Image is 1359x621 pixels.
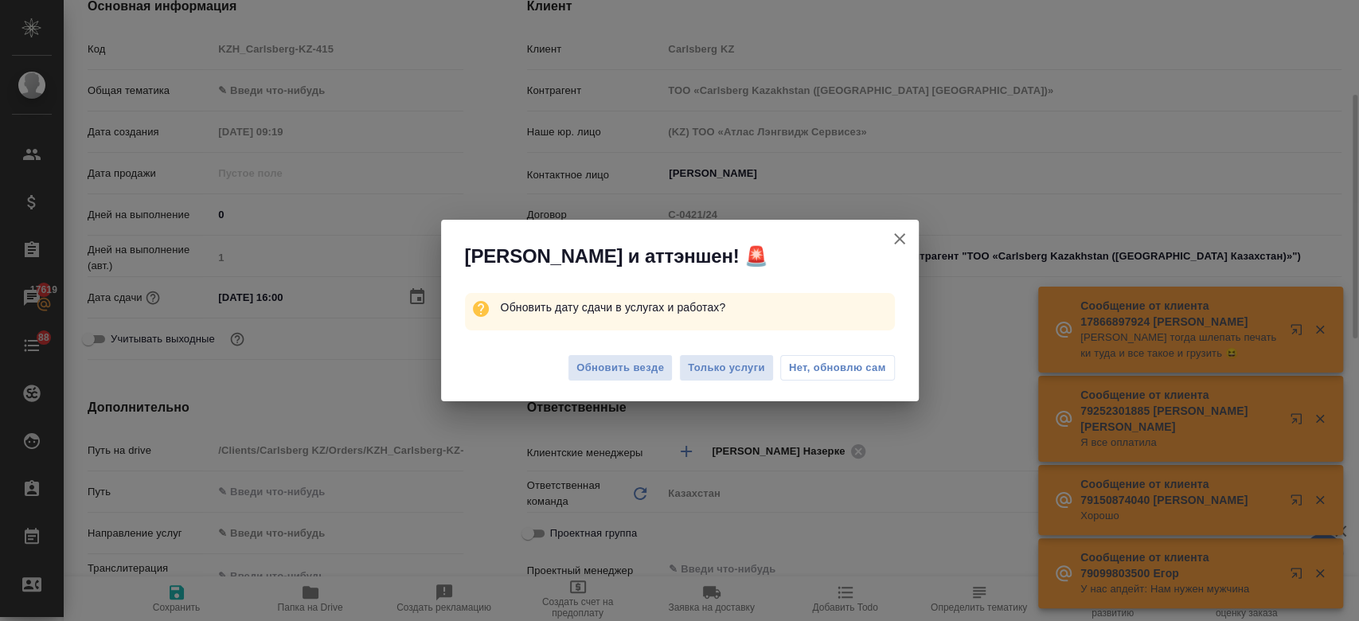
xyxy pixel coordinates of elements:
[688,359,765,377] span: Только услуги
[576,359,664,377] span: Обновить везде
[780,355,895,381] button: Нет, обновлю сам
[500,293,894,322] p: Обновить дату сдачи в услугах и работах?
[568,354,673,382] button: Обновить везде
[465,244,768,269] span: [PERSON_NAME] и аттэншен! 🚨
[789,360,886,376] span: Нет, обновлю сам
[679,354,774,382] button: Только услуги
